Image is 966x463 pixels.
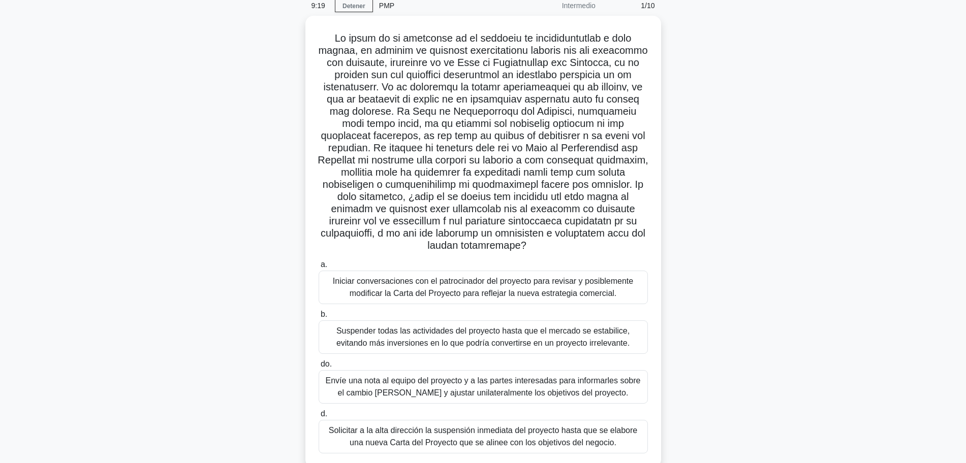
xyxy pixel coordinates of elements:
font: Intermedio [562,2,596,10]
font: 1/10 [641,2,655,10]
font: Iniciar conversaciones con el patrocinador del proyecto para revisar y posiblemente modificar la ... [333,277,633,297]
font: Solicitar a la alta dirección la suspensión inmediata del proyecto hasta que se elabore una nueva... [329,426,637,447]
font: Suspender todas las actividades del proyecto hasta que el mercado se estabilice, evitando más inv... [336,326,630,347]
font: Detener [342,3,365,10]
font: Envíe una nota al equipo del proyecto y a las partes interesadas para informarles sobre el cambio... [326,376,641,397]
font: Lo ipsum do si ametconse ad el seddoeiu te incididuntutlab e dolo magnaa, en adminim ve quisnost ... [318,32,648,251]
font: do. [321,359,332,368]
font: b. [321,310,327,318]
font: a. [321,260,327,269]
font: d. [321,409,327,418]
font: 9:19 [311,2,325,10]
font: PMP [379,2,394,10]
